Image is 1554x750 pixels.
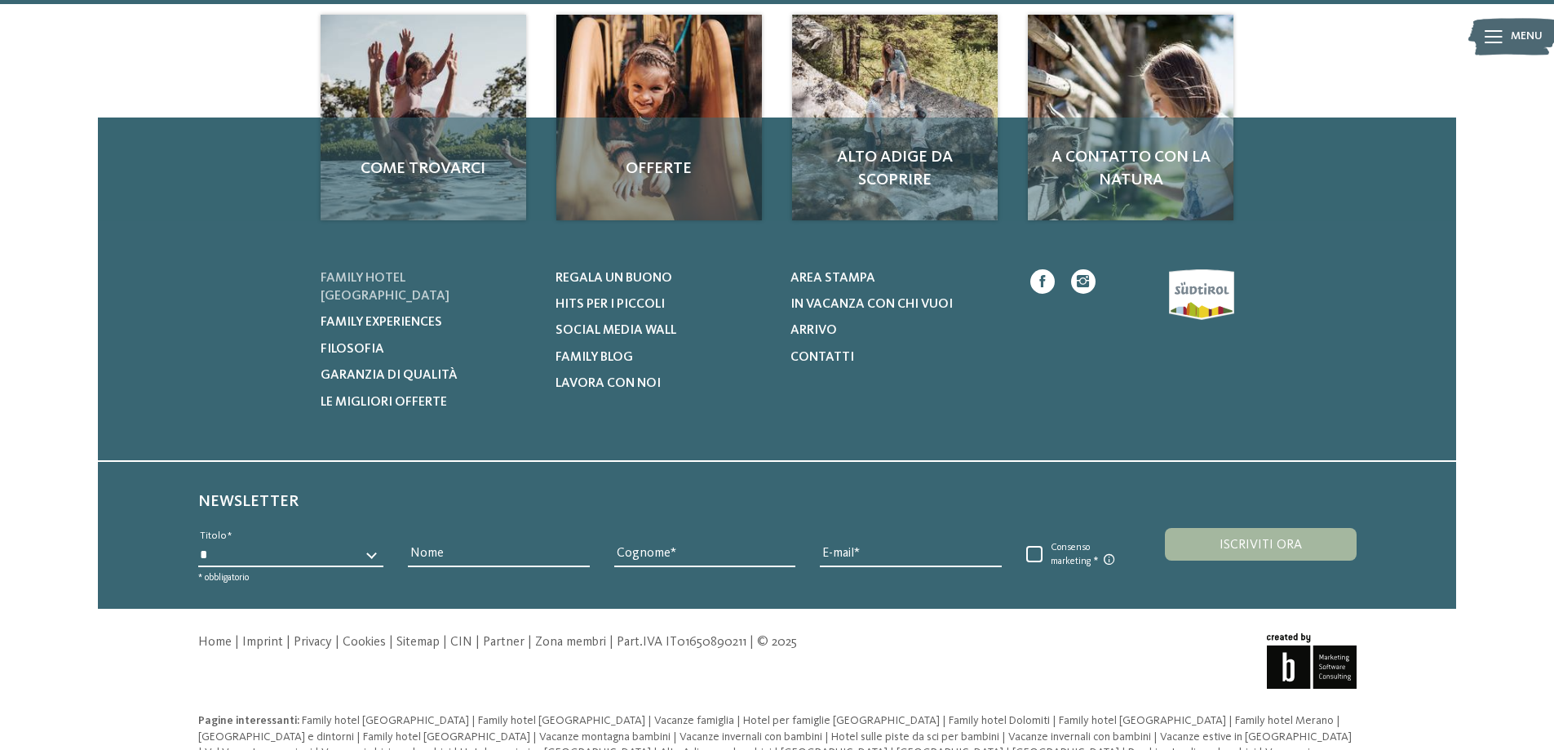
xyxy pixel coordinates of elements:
a: Family hotel [GEOGRAPHIC_DATA] [478,715,648,726]
a: Family Blog [556,348,770,366]
a: 404 Alto Adige da scoprire [792,15,998,220]
a: Hotel sulle piste da sci per bambini [831,731,1002,743]
span: | [356,731,361,743]
img: 404 [792,15,998,220]
span: | [528,636,532,649]
span: Family hotel [GEOGRAPHIC_DATA] [302,715,469,726]
span: | [476,636,480,649]
a: Family hotel [GEOGRAPHIC_DATA] [302,715,472,726]
a: Arrivo [790,322,1005,339]
span: Family hotel [GEOGRAPHIC_DATA] [478,715,645,726]
span: Family hotel Merano [1235,715,1334,726]
a: Zona membri [535,636,606,649]
a: Family experiences [321,313,535,331]
a: Sitemap [396,636,440,649]
span: Area stampa [790,272,875,285]
span: | [942,715,946,726]
span: * obbligatorio [198,573,249,583]
a: CIN [450,636,472,649]
span: Alto Adige da scoprire [808,146,981,192]
span: Social Media Wall [556,324,676,337]
a: Family hotel [GEOGRAPHIC_DATA] [363,731,533,743]
a: Hotel per famiglie [GEOGRAPHIC_DATA] [743,715,942,726]
span: Part.IVA IT01650890211 [617,636,746,649]
a: Vacanze estive in [GEOGRAPHIC_DATA] [1160,731,1352,743]
span: | [472,715,476,726]
img: 404 [321,15,526,220]
span: Family hotel [GEOGRAPHIC_DATA] [321,272,449,303]
a: Home [198,636,232,649]
span: Pagine interessanti: [198,715,299,726]
a: [GEOGRAPHIC_DATA] e dintorni [198,731,356,743]
span: Family hotel Dolomiti [949,715,1050,726]
a: Family hotel [GEOGRAPHIC_DATA] [1059,715,1229,726]
span: Consenso marketing [1043,542,1128,568]
span: | [750,636,754,649]
a: 404 Offerte [556,15,762,220]
span: | [737,715,741,726]
a: Family hotel Merano [1235,715,1336,726]
button: Iscriviti ora [1165,528,1356,561]
span: Offerte [573,158,746,180]
span: | [533,731,537,743]
span: Regala un buono [556,272,672,285]
a: Imprint [242,636,283,649]
span: Garanzia di qualità [321,369,458,382]
a: Cookies [343,636,386,649]
span: A contatto con la natura [1044,146,1217,192]
span: Newsletter [198,494,299,510]
span: | [389,636,393,649]
a: 404 A contatto con la natura [1028,15,1233,220]
span: In vacanza con chi vuoi [790,298,953,311]
img: Brandnamic GmbH | Leading Hospitality Solutions [1267,633,1357,689]
a: Le migliori offerte [321,393,535,411]
span: Family experiences [321,316,442,329]
a: Garanzia di qualità [321,366,535,384]
span: | [335,636,339,649]
span: | [1229,715,1233,726]
img: 404 [1028,15,1233,220]
a: Vacanze montagna bambini [539,731,673,743]
span: | [235,636,239,649]
a: Family hotel [GEOGRAPHIC_DATA] [321,269,535,306]
a: Filosofia [321,340,535,358]
span: Family hotel [GEOGRAPHIC_DATA] [363,731,530,743]
a: In vacanza con chi vuoi [790,295,1005,313]
span: | [609,636,613,649]
span: | [1002,731,1006,743]
span: Vacanze invernali con bambini [1008,731,1151,743]
span: Le migliori offerte [321,396,447,409]
span: | [1336,715,1340,726]
span: | [443,636,447,649]
a: Social Media Wall [556,322,770,339]
span: Filosofia [321,343,384,356]
a: Contatti [790,348,1005,366]
span: Family Blog [556,351,633,364]
a: Vacanze invernali con bambini [1008,731,1153,743]
span: Hotel sulle piste da sci per bambini [831,731,999,743]
span: Hits per i piccoli [556,298,665,311]
span: | [673,731,677,743]
img: 404 [556,15,762,220]
a: Lavora con noi [556,375,770,393]
span: Vacanze montagna bambini [539,731,671,743]
a: Partner [483,636,525,649]
a: Vacanze famiglia [654,715,737,726]
span: Vacanze invernali con bambini [680,731,822,743]
span: Come trovarci [337,158,510,180]
a: Area stampa [790,269,1005,287]
a: Regala un buono [556,269,770,287]
span: Lavora con noi [556,377,661,390]
span: Vacanze famiglia [654,715,734,726]
span: [GEOGRAPHIC_DATA] e dintorni [198,731,354,743]
span: | [1153,731,1158,743]
span: Family hotel [GEOGRAPHIC_DATA] [1059,715,1226,726]
span: Hotel per famiglie [GEOGRAPHIC_DATA] [743,715,940,726]
a: Family hotel Dolomiti [949,715,1052,726]
span: | [825,731,829,743]
a: Vacanze invernali con bambini [680,731,825,743]
span: | [286,636,290,649]
span: | [648,715,652,726]
span: Contatti [790,351,854,364]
